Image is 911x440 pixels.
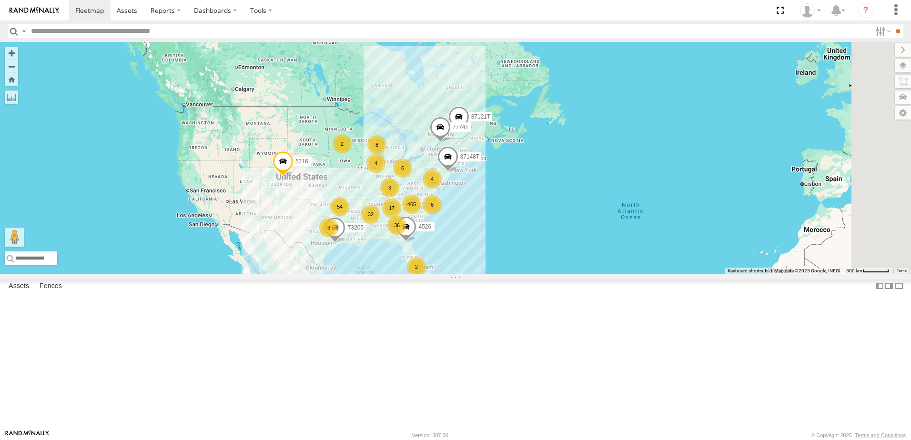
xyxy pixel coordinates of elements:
span: 4526 [418,223,431,230]
div: 2 [333,134,352,153]
button: Drag Pegman onto the map to open Street View [5,228,24,247]
span: 500 km [846,268,862,273]
button: Keyboard shortcuts [728,268,769,274]
div: 36 [387,216,406,235]
span: 7774T [453,124,469,131]
label: Search Filter Options [872,24,892,38]
div: 8 [367,135,386,154]
img: rand-logo.svg [10,7,59,14]
div: 3 [319,218,338,237]
div: 6 [423,195,442,214]
a: Visit our Website [5,430,49,440]
span: Map data ©2025 Google, INEGI [774,268,840,273]
span: 5216 [295,158,308,165]
label: Dock Summary Table to the Left [875,280,884,293]
div: 4 [366,154,385,173]
label: Measure [5,90,18,104]
div: 32 [361,205,380,224]
div: Dwight Wallace [797,3,824,18]
label: Fences [35,280,67,293]
span: T3205 [347,224,364,231]
button: Zoom in [5,47,18,60]
button: Zoom out [5,60,18,73]
label: Assets [4,280,34,293]
div: © Copyright 2025 - [811,432,906,438]
div: 4 [423,170,442,189]
div: 2 [407,257,426,276]
span: 37148T [460,153,480,160]
label: Search Query [20,24,28,38]
a: Terms (opens in new tab) [897,269,907,273]
div: Version: 307.00 [412,432,448,438]
div: 465 [402,195,421,214]
label: Dock Summary Table to the Right [884,280,894,293]
span: 87121T [471,113,491,120]
label: Hide Summary Table [894,280,904,293]
button: Zoom Home [5,73,18,86]
div: 17 [382,199,401,218]
div: 54 [330,197,349,216]
div: 3 [380,178,399,197]
i: ? [858,3,873,18]
a: Terms and Conditions [855,432,906,438]
div: 6 [393,159,412,178]
label: Map Settings [895,106,911,120]
button: Map Scale: 500 km per 52 pixels [843,268,892,274]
